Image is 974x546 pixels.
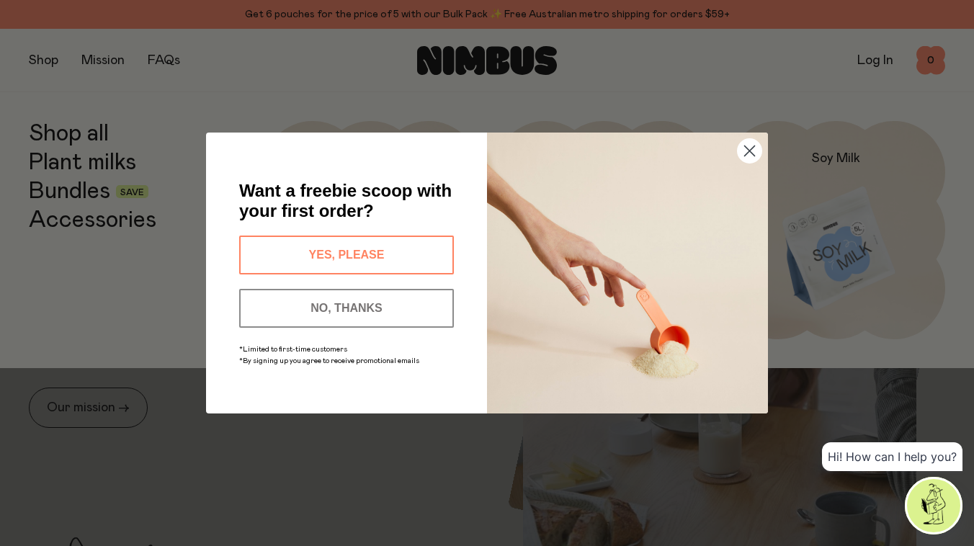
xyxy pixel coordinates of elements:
[737,138,762,164] button: Close dialog
[239,346,347,353] span: *Limited to first-time customers
[907,479,960,532] img: agent
[239,357,419,364] span: *By signing up you agree to receive promotional emails
[822,442,962,471] div: Hi! How can I help you?
[487,133,768,413] img: c0d45117-8e62-4a02-9742-374a5db49d45.jpeg
[239,289,454,328] button: NO, THANKS
[239,181,452,220] span: Want a freebie scoop with your first order?
[239,236,454,274] button: YES, PLEASE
